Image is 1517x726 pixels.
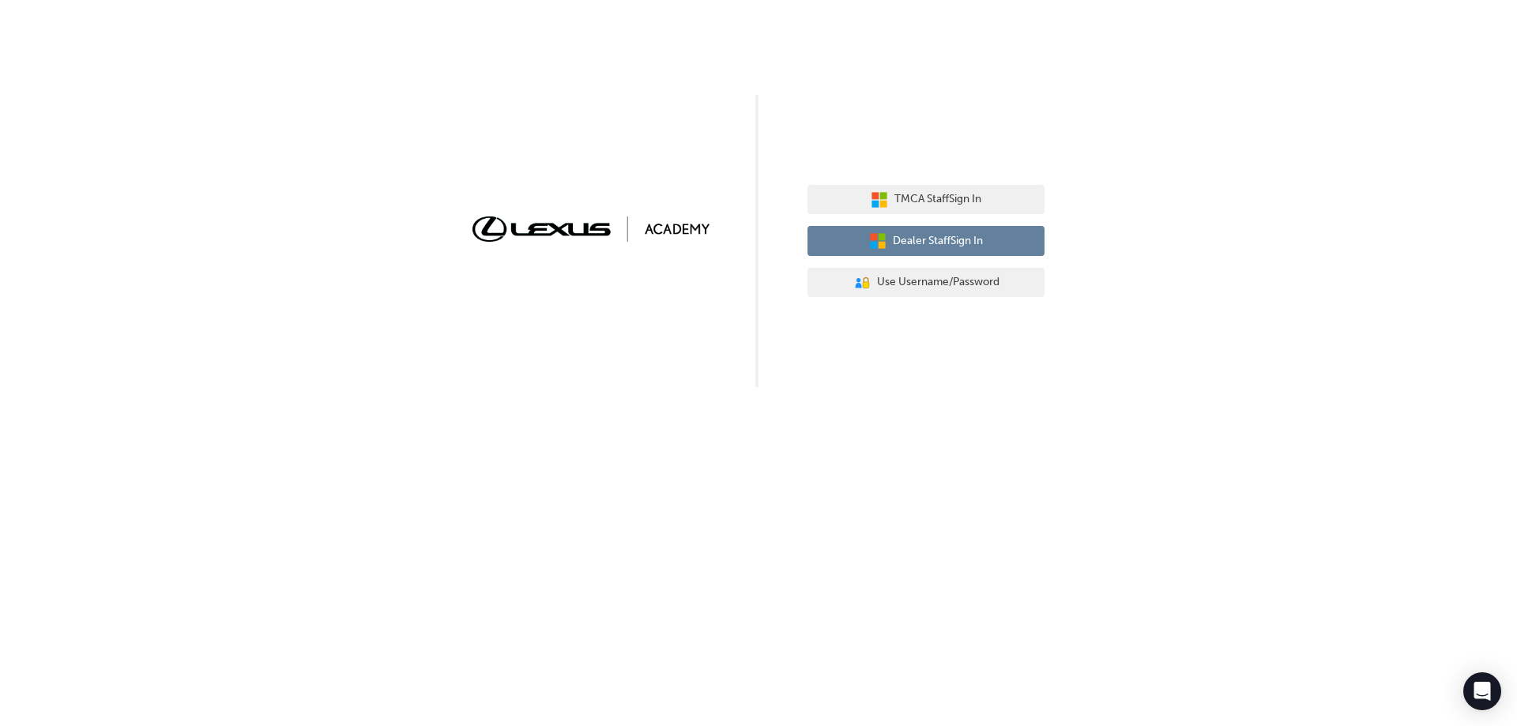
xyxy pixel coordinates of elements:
[894,190,981,209] span: TMCA Staff Sign In
[807,226,1045,256] button: Dealer StaffSign In
[807,268,1045,298] button: Use Username/Password
[1463,672,1501,710] div: Open Intercom Messenger
[893,232,983,250] span: Dealer Staff Sign In
[472,216,710,241] img: Trak
[807,185,1045,215] button: TMCA StaffSign In
[877,273,999,292] span: Use Username/Password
